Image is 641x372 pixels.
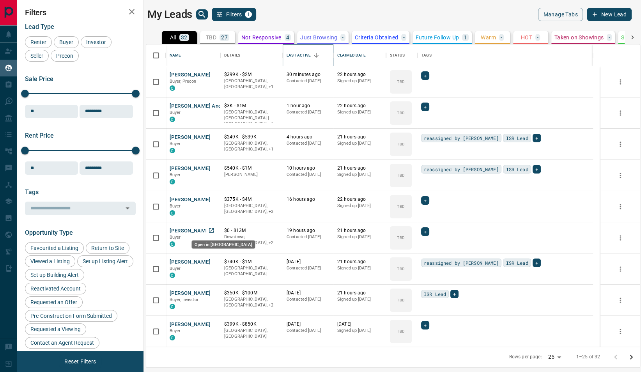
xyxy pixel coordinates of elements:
[397,110,404,116] p: TBD
[224,259,279,265] p: $740K - $1M
[25,269,84,281] div: Set up Building Alert
[25,337,99,349] div: Contact an Agent Request
[337,165,382,172] p: 21 hours ago
[287,172,329,178] p: Contacted [DATE]
[147,8,192,21] h1: My Leads
[224,265,279,277] p: [GEOGRAPHIC_DATA], [GEOGRAPHIC_DATA]
[614,263,626,275] button: more
[397,141,404,147] p: TBD
[535,259,538,267] span: +
[224,71,279,78] p: $399K - $2M
[170,117,175,122] div: condos.ca
[57,39,76,45] span: Buyer
[196,9,208,19] button: search button
[424,103,427,111] span: +
[337,203,382,209] p: Signed up [DATE]
[170,85,175,91] div: condos.ca
[287,259,329,265] p: [DATE]
[337,290,382,296] p: 21 hours ago
[533,259,541,267] div: +
[80,258,131,264] span: Set up Listing Alert
[53,53,76,59] span: Precon
[25,296,83,308] div: Requested an Offer
[533,134,541,142] div: +
[287,234,329,240] p: Contacted [DATE]
[397,297,404,303] p: TBD
[170,335,175,340] div: condos.ca
[224,321,279,328] p: $399K - $850K
[224,172,279,178] p: [PERSON_NAME]
[25,75,53,83] span: Sale Price
[170,273,175,278] div: condos.ca
[86,242,129,254] div: Return to Site
[403,35,404,40] p: -
[587,8,632,21] button: New Lead
[170,321,211,328] button: [PERSON_NAME]
[397,235,404,241] p: TBD
[170,290,211,297] button: [PERSON_NAME]
[224,203,279,215] p: East End, Midtown | Central, Toronto
[28,53,46,59] span: Seller
[28,39,49,45] span: Renter
[25,283,86,294] div: Reactivated Account
[614,232,626,244] button: more
[25,255,75,267] div: Viewed a Listing
[506,259,528,267] span: ISR Lead
[337,265,382,271] p: Signed up [DATE]
[337,227,382,234] p: 21 hours ago
[545,351,563,363] div: 25
[416,35,459,40] p: Future Follow Up
[59,355,101,368] button: Reset Filters
[554,35,604,40] p: Taken on Showings
[333,44,386,66] div: Claimed Date
[481,35,496,40] p: Warm
[170,165,211,172] button: [PERSON_NAME]
[287,290,329,296] p: [DATE]
[224,328,279,340] p: [GEOGRAPHIC_DATA], [GEOGRAPHIC_DATA]
[464,35,467,40] p: 1
[170,259,211,266] button: [PERSON_NAME]
[28,272,81,278] span: Set up Building Alert
[506,134,528,142] span: ISR Lead
[287,165,329,172] p: 10 hours ago
[191,241,255,249] div: Open in [GEOGRAPHIC_DATA]
[421,71,429,80] div: +
[170,235,181,240] span: Buyer
[287,196,329,203] p: 16 hours ago
[287,44,311,66] div: Last Active
[397,172,404,178] p: TBD
[355,35,398,40] p: Criteria Obtained
[337,103,382,109] p: 22 hours ago
[224,103,279,109] p: $3K - $1M
[287,296,329,303] p: Contacted [DATE]
[453,290,456,298] span: +
[287,71,329,78] p: 30 minutes ago
[614,170,626,181] button: more
[337,196,382,203] p: 22 hours ago
[170,141,181,146] span: Buyer
[287,227,329,234] p: 19 hours ago
[25,8,136,17] h2: Filters
[224,234,279,246] p: Midtown | Central, Toronto
[337,172,382,178] p: Signed up [DATE]
[224,290,279,296] p: $350K - $100M
[506,165,528,173] span: ISR Lead
[533,165,541,174] div: +
[212,8,257,21] button: Filters1
[170,204,181,209] span: Buyer
[25,229,73,236] span: Opportunity Type
[342,35,344,40] p: -
[25,310,117,322] div: Pre-Construction Form Submitted
[287,328,329,334] p: Contacted [DATE]
[501,35,502,40] p: -
[28,285,83,292] span: Reactivated Account
[337,140,382,147] p: Signed up [DATE]
[170,172,181,177] span: Buyer
[28,245,81,251] span: Favourited a Listing
[170,227,211,235] button: [PERSON_NAME]
[25,23,54,30] span: Lead Type
[28,299,80,305] span: Requested an Offer
[25,323,86,335] div: Requested a Viewing
[51,50,79,62] div: Precon
[287,134,329,140] p: 4 hours ago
